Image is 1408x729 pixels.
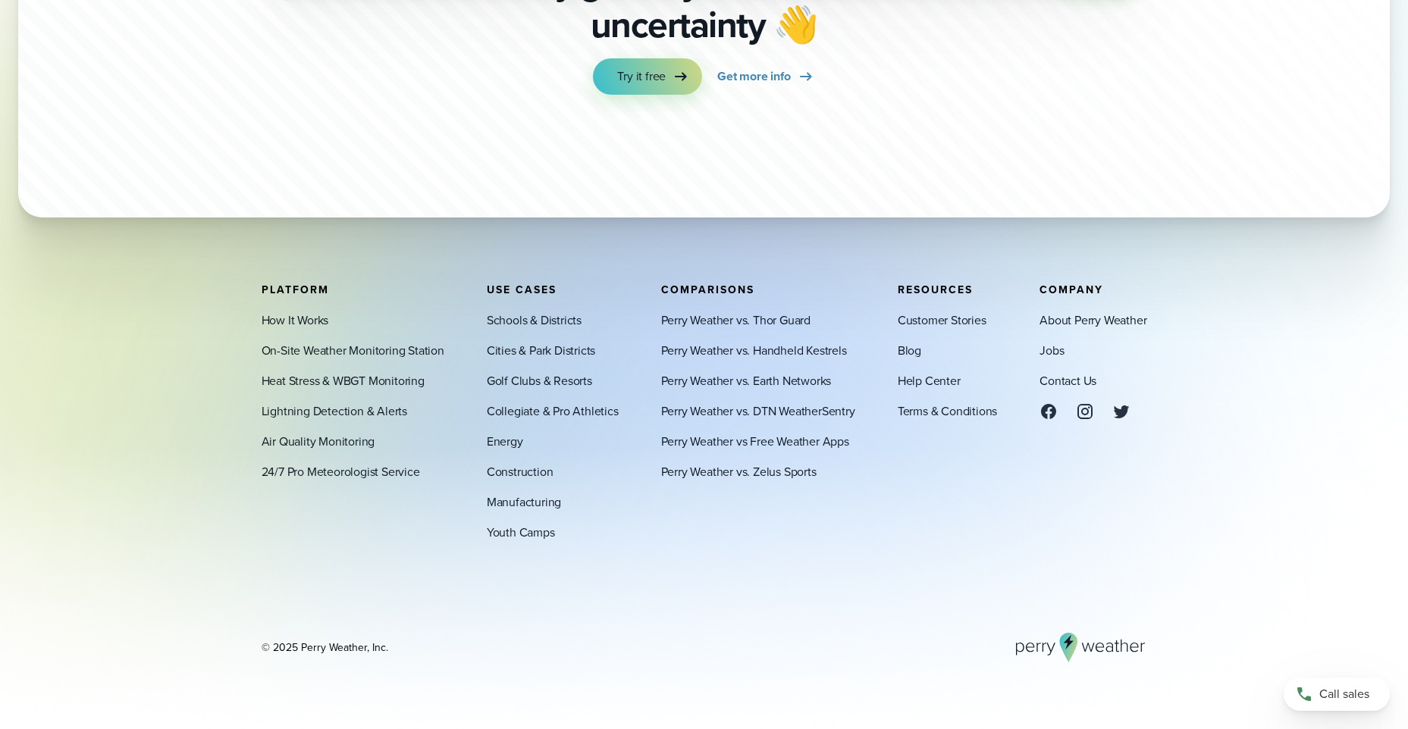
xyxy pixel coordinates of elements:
a: Cities & Park Districts [487,341,595,359]
a: Perry Weather vs. Thor Guard [661,311,811,329]
span: Platform [262,281,329,297]
a: On-Site Weather Monitoring Station [262,341,444,359]
a: 24/7 Pro Meteorologist Service [262,462,420,480]
a: Blog [898,341,921,359]
a: Construction [487,462,553,480]
a: Perry Weather vs. Earth Networks [661,371,832,390]
span: Company [1040,281,1103,297]
a: Customer Stories [898,311,986,329]
a: Jobs [1040,341,1064,359]
a: Terms & Conditions [898,402,997,420]
a: Golf Clubs & Resorts [487,371,592,390]
a: Youth Camps [487,523,555,541]
a: Help Center [898,371,961,390]
a: About Perry Weather [1040,311,1146,329]
a: Try it free [593,58,702,95]
div: © 2025 Perry Weather, Inc. [262,640,388,655]
span: Get more info [717,67,790,86]
a: Collegiate & Pro Athletics [487,402,619,420]
a: Perry Weather vs. Zelus Sports [661,462,817,480]
span: Try it free [617,67,666,86]
span: Call sales [1319,685,1369,703]
a: Lightning Detection & Alerts [262,402,407,420]
a: Contact Us [1040,371,1096,390]
span: Comparisons [661,281,754,297]
a: Call sales [1284,677,1390,711]
a: Heat Stress & WBGT Monitoring [262,371,425,390]
a: How It Works [262,311,329,329]
a: Schools & Districts [487,311,582,329]
a: Air Quality Monitoring [262,432,375,450]
a: Manufacturing [487,493,561,511]
span: Use Cases [487,281,557,297]
a: Perry Weather vs Free Weather Apps [661,432,849,450]
a: Perry Weather vs. DTN WeatherSentry [661,402,855,420]
span: Resources [898,281,973,297]
a: Get more info [717,58,814,95]
a: Energy [487,432,523,450]
a: Perry Weather vs. Handheld Kestrels [661,341,847,359]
